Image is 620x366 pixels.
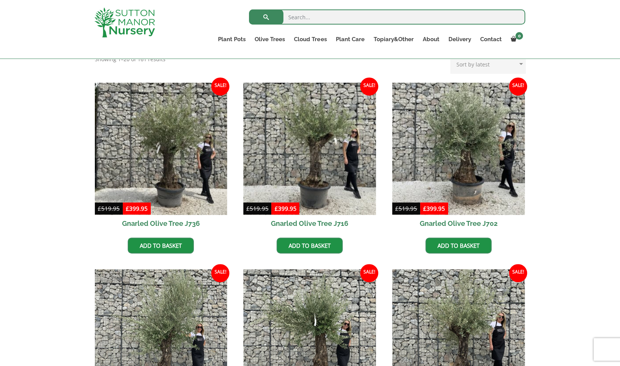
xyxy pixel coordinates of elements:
[95,55,165,64] p: Showing 1–20 of 161 results
[418,34,444,45] a: About
[515,32,523,40] span: 0
[95,83,227,215] img: Gnarled Olive Tree J736
[450,55,526,74] select: Shop order
[509,77,527,96] span: Sale!
[128,238,194,253] a: Add to basket: “Gnarled Olive Tree J736”
[211,77,229,96] span: Sale!
[425,238,492,253] a: Add to basket: “Gnarled Olive Tree J702”
[126,205,148,212] bdi: 399.95
[243,215,376,232] h2: Gnarled Olive Tree J716
[126,205,129,212] span: £
[331,34,369,45] a: Plant Care
[211,264,229,282] span: Sale!
[423,205,445,212] bdi: 399.95
[369,34,418,45] a: Topiary&Other
[243,83,376,232] a: Sale! Gnarled Olive Tree J716
[250,34,289,45] a: Olive Trees
[246,205,268,212] bdi: 519.95
[395,205,399,212] span: £
[392,83,525,215] img: Gnarled Olive Tree J702
[98,205,101,212] span: £
[509,264,527,282] span: Sale!
[395,205,417,212] bdi: 519.95
[423,205,427,212] span: £
[444,34,475,45] a: Delivery
[392,215,525,232] h2: Gnarled Olive Tree J702
[506,34,525,45] a: 0
[274,205,278,212] span: £
[392,83,525,232] a: Sale! Gnarled Olive Tree J702
[95,83,227,232] a: Sale! Gnarled Olive Tree J736
[289,34,331,45] a: Cloud Trees
[243,83,376,215] img: Gnarled Olive Tree J716
[246,205,250,212] span: £
[277,238,343,253] a: Add to basket: “Gnarled Olive Tree J716”
[249,9,525,25] input: Search...
[95,215,227,232] h2: Gnarled Olive Tree J736
[274,205,296,212] bdi: 399.95
[98,205,120,212] bdi: 519.95
[94,8,155,37] img: logo
[475,34,506,45] a: Contact
[360,264,378,282] span: Sale!
[360,77,378,96] span: Sale!
[213,34,250,45] a: Plant Pots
